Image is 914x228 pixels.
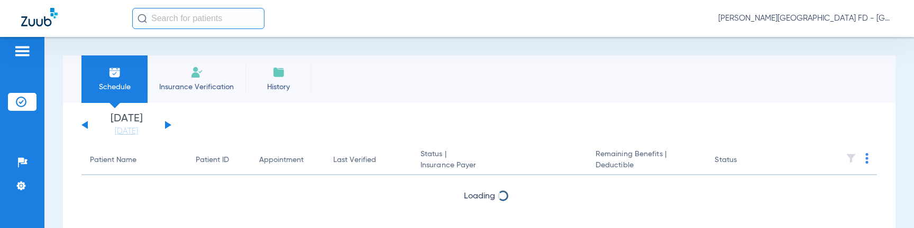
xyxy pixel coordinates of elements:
img: hamburger-icon [14,45,31,58]
span: Loading [464,192,495,201]
th: Status | [412,146,587,175]
th: Remaining Benefits | [587,146,707,175]
span: History [253,82,304,92]
img: Zuub Logo [21,8,58,26]
div: Last Verified [333,155,376,166]
div: Patient Name [90,155,179,166]
img: Manual Insurance Verification [190,66,203,79]
a: [DATE] [95,126,158,137]
div: Appointment [259,155,316,166]
div: Patient ID [196,155,242,166]
span: Schedule [89,82,140,92]
div: Patient ID [196,155,229,166]
img: Schedule [108,66,121,79]
div: Patient Name [90,155,136,166]
img: filter.svg [846,153,856,164]
span: [PERSON_NAME][GEOGRAPHIC_DATA] FD - [GEOGRAPHIC_DATA] Family Dentistry [718,13,893,24]
img: Search Icon [138,14,147,23]
span: Insurance Payer [421,160,579,171]
span: Deductible [596,160,698,171]
img: History [272,66,285,79]
div: Last Verified [333,155,404,166]
li: [DATE] [95,113,158,137]
span: Insurance Verification [156,82,237,92]
th: Status [706,146,778,175]
input: Search for patients [132,8,264,29]
div: Appointment [259,155,304,166]
img: group-dot-blue.svg [865,153,869,164]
